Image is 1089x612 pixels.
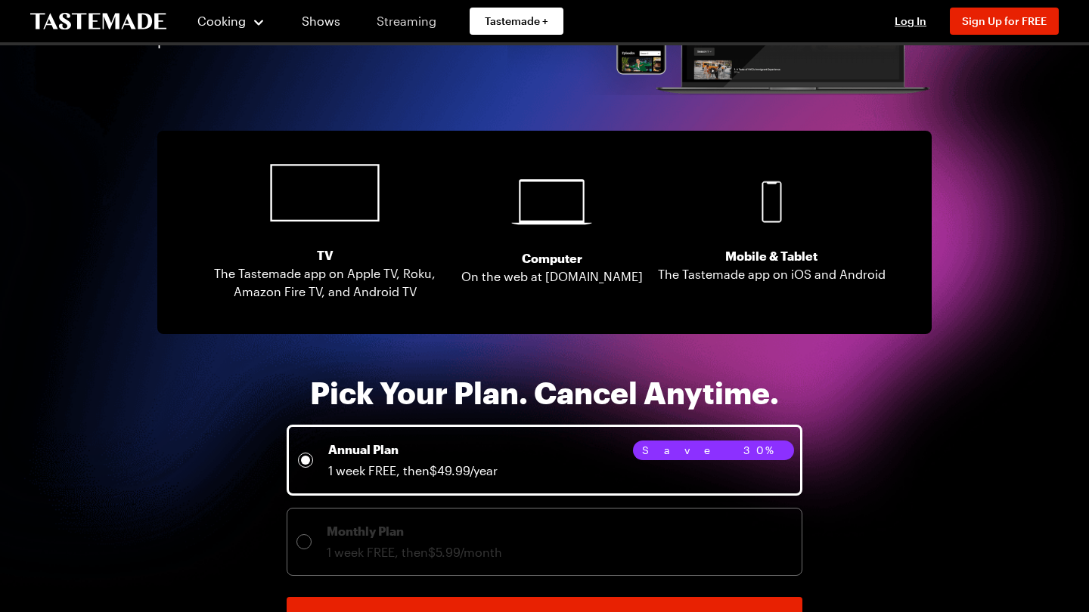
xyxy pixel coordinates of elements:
[197,3,265,39] button: Cooking
[328,440,498,459] p: Annual Plan
[962,14,1047,27] span: Sign Up for FREE
[328,463,498,478] span: 1 week FREE, then $49.99/year
[310,376,779,410] h3: Pick Your Plan. Cancel Anytime.
[204,264,446,301] p: The Tastemade app on Apple TV, Roku, Amazon Fire TV, and Android TV
[30,13,166,30] a: To Tastemade Home Page
[327,522,502,540] p: Monthly Plan
[950,8,1059,35] button: Sign Up for FREE
[204,246,446,264] h4: TV
[470,8,563,35] a: Tastemade +
[658,265,886,283] p: The Tastemade app on iOS and Android
[642,442,785,459] span: Save 30%
[880,14,941,29] button: Log In
[485,14,548,29] span: Tastemade +
[327,545,502,559] span: 1 week FREE, then $5.99/month
[461,249,643,267] h4: Computer
[461,267,643,286] p: On the web at [DOMAIN_NAME]
[895,14,926,27] span: Log In
[197,14,246,28] span: Cooking
[658,247,886,265] h4: Mobile & Tablet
